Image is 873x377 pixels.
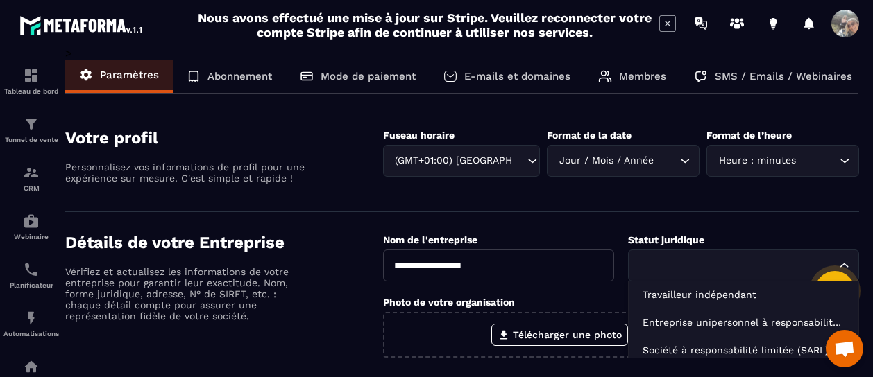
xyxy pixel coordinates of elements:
p: CRM [3,184,59,192]
p: Abonnement [207,70,272,82]
input: Search for option [514,153,524,168]
input: Search for option [799,153,836,168]
input: Search for option [656,153,677,168]
div: Search for option [628,249,859,281]
label: Fuseau horaire [383,130,455,141]
p: Membres [619,70,666,82]
a: formationformationTableau de bord [3,57,59,105]
p: Personnalisez vos informations de profil pour une expérience sur mesure. C'est simple et rapide ! [65,161,308,184]
label: Télécharger une photo [491,324,628,346]
a: formationformationTunnel de vente [3,105,59,154]
a: formationformationCRM [3,154,59,202]
div: Search for option [706,145,859,177]
img: scheduler [23,261,40,278]
label: Format de l’heure [706,130,792,141]
p: Webinaire [3,233,59,240]
img: formation [23,164,40,181]
img: formation [23,67,40,84]
img: logo [19,12,144,37]
span: Jour / Mois / Année [556,153,656,168]
h4: Détails de votre Entreprise [65,233,383,252]
p: Paramètres [100,69,159,81]
p: Tableau de bord [3,87,59,95]
img: automations [23,213,40,229]
p: Vérifiez et actualisez les informations de votre entreprise pour garantir leur exactitude. Nom, f... [65,266,308,322]
p: ou les glisser/déposer ici [634,329,751,340]
img: automations [23,310,40,326]
label: Statut juridique [628,234,704,245]
div: Search for option [383,145,541,177]
span: Heure : minutes [715,153,799,168]
a: Ouvrir le chat [826,330,863,367]
p: Tunnel de vente [3,136,59,143]
label: Format de la date [547,130,632,141]
a: schedulerschedulerPlanificateur [3,251,59,299]
h2: Nous avons effectué une mise à jour sur Stripe. Veuillez reconnecter votre compte Stripe afin de ... [197,10,652,40]
p: SMS / Emails / Webinaires [715,70,852,82]
div: Search for option [547,145,700,177]
input: Search for option [637,258,836,273]
label: Nom de l'entreprise [383,234,477,245]
h4: Votre profil [65,128,383,148]
span: (GMT+01:00) [GEOGRAPHIC_DATA] [392,153,514,168]
p: E-mails et domaines [464,70,570,82]
a: automationsautomationsAutomatisations [3,299,59,348]
img: formation [23,116,40,132]
label: Photo de votre organisation [383,297,515,308]
img: automations [23,358,40,375]
p: Planificateur [3,281,59,289]
p: Automatisations [3,330,59,337]
p: Mode de paiement [321,70,416,82]
a: automationsautomationsWebinaire [3,202,59,251]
